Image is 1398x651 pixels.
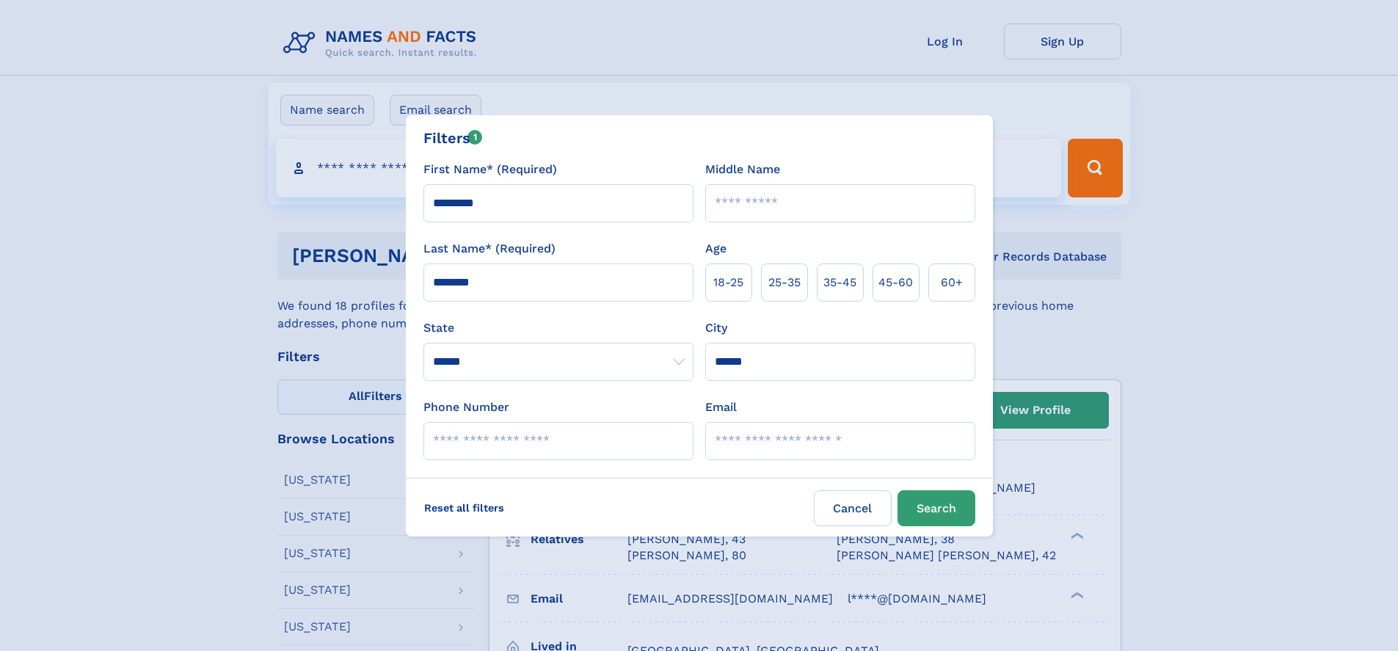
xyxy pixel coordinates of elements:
label: Email [705,399,737,416]
label: City [705,319,727,337]
span: 60+ [941,274,963,291]
label: Age [705,240,727,258]
label: Middle Name [705,161,780,178]
label: Reset all filters [415,490,514,525]
label: First Name* (Required) [423,161,557,178]
span: 35‑45 [823,274,856,291]
label: Last Name* (Required) [423,240,556,258]
label: State [423,319,693,337]
button: Search [898,490,975,526]
span: 18‑25 [713,274,743,291]
span: 45‑60 [878,274,913,291]
div: Filters [423,127,483,149]
span: 25‑35 [768,274,801,291]
label: Cancel [814,490,892,526]
label: Phone Number [423,399,509,416]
